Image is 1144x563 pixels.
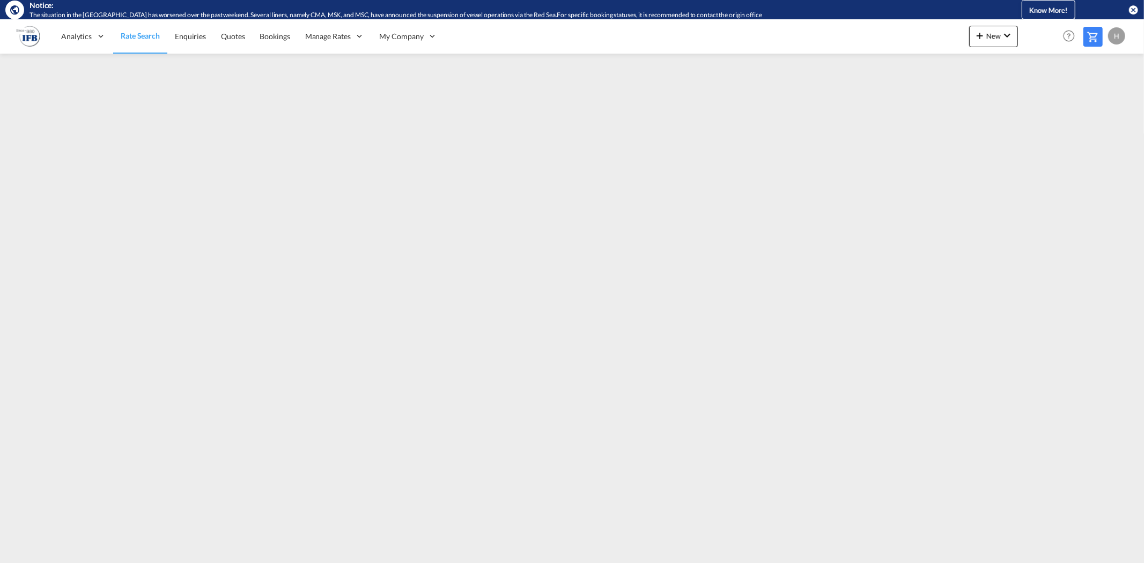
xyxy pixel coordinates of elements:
span: Enquiries [175,32,206,41]
a: Enquiries [167,19,213,54]
span: Help [1060,27,1078,45]
span: Rate Search [121,31,160,40]
span: Know More! [1029,6,1068,14]
span: Quotes [221,32,245,41]
md-icon: icon-plus 400-fg [973,29,986,42]
span: Analytics [61,31,92,42]
div: H [1108,27,1125,45]
span: My Company [380,31,424,42]
button: icon-plus 400-fgNewicon-chevron-down [969,26,1018,47]
img: b628ab10256c11eeb52753acbc15d091.png [16,24,40,48]
a: Quotes [213,19,252,54]
span: Bookings [260,32,290,41]
md-icon: icon-earth [10,4,20,15]
span: New [973,32,1014,40]
span: Manage Rates [305,31,351,42]
div: Help [1060,27,1083,46]
div: Manage Rates [298,19,372,54]
button: icon-close-circle [1128,4,1139,15]
a: Bookings [253,19,298,54]
md-icon: icon-chevron-down [1001,29,1014,42]
a: Rate Search [113,19,167,54]
div: Analytics [54,19,113,54]
div: My Company [372,19,445,54]
div: The situation in the Red Sea has worsened over the past weekend. Several liners, namely CMA, MSK,... [29,11,969,20]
